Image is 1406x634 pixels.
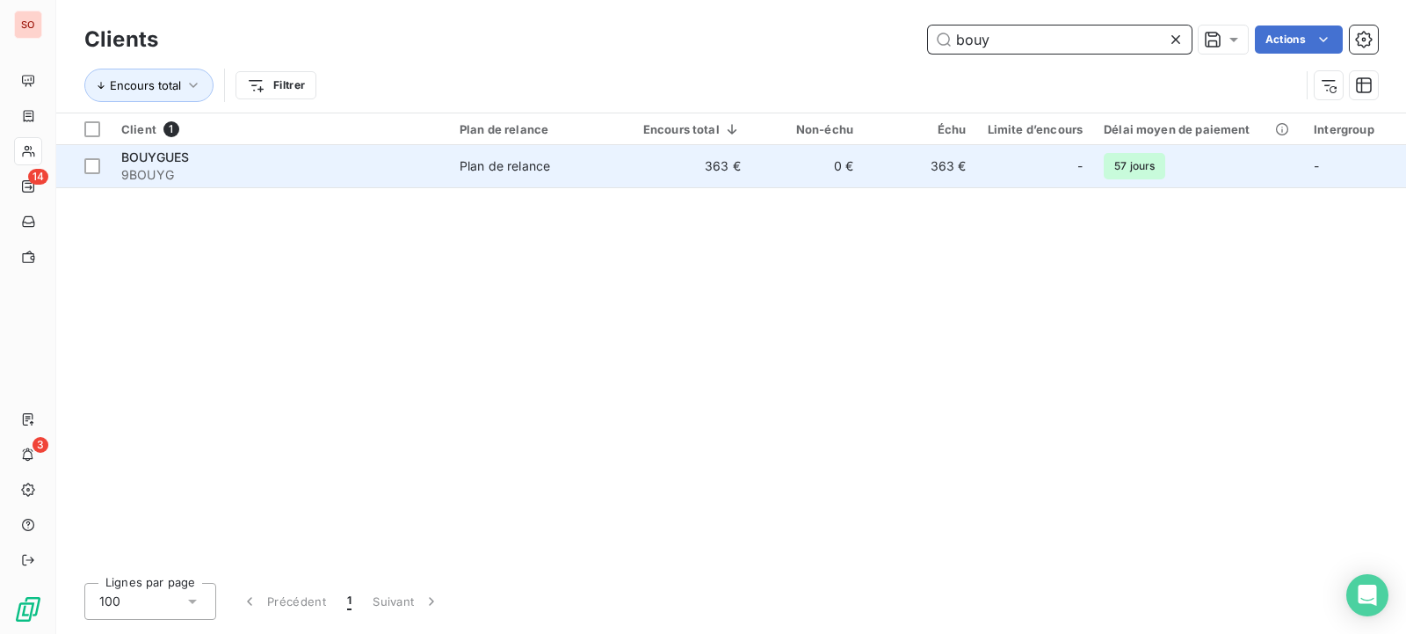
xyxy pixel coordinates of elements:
span: 57 jours [1104,153,1165,179]
span: BOUYGUES [121,149,189,164]
div: Plan de relance [460,157,550,175]
button: Suivant [362,583,451,620]
input: Rechercher [928,26,1192,54]
span: 9BOUYG [121,166,438,184]
div: Limite d’encours [987,122,1083,136]
div: Délai moyen de paiement [1104,122,1293,136]
span: 3 [33,437,48,453]
span: 1 [347,593,351,610]
button: Encours total [84,69,214,102]
button: 1 [337,583,362,620]
span: - [1077,157,1083,175]
td: 363 € [864,145,976,187]
div: Open Intercom Messenger [1346,574,1388,616]
span: 14 [28,169,48,185]
div: Échu [874,122,966,136]
img: Logo LeanPay [14,595,42,623]
h3: Clients [84,24,158,55]
span: Client [121,122,156,136]
button: Actions [1255,26,1343,54]
button: Filtrer [236,71,316,99]
button: Précédent [230,583,337,620]
td: 363 € [632,145,750,187]
span: - [1314,158,1319,173]
td: 0 € [751,145,864,187]
span: 1 [163,121,179,137]
div: Plan de relance [460,122,622,136]
div: Encours total [642,122,740,136]
div: Intergroup [1314,122,1395,136]
div: Non-échu [762,122,853,136]
div: SO [14,11,42,39]
span: Encours total [110,78,181,92]
span: 100 [99,593,120,610]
